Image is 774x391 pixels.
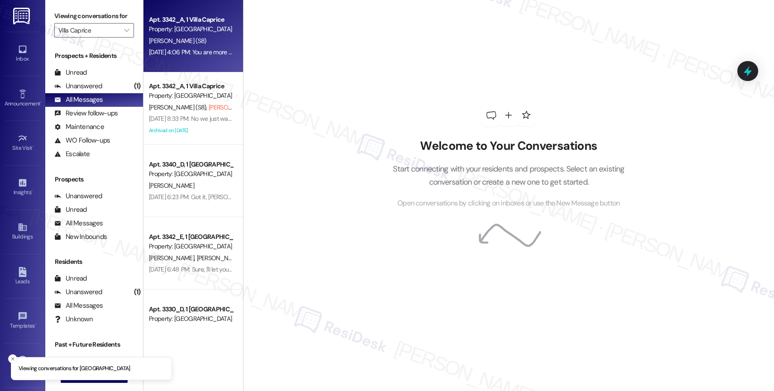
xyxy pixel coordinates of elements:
div: Unread [54,274,87,283]
div: Apt. 3330_D, 1 [GEOGRAPHIC_DATA] [149,305,233,314]
div: Escalate [54,149,90,159]
span: [PERSON_NAME] (Opted Out) [209,103,286,111]
div: Apt. 3340_D, 1 [GEOGRAPHIC_DATA] [149,160,233,169]
a: Leads [5,264,41,289]
div: Unread [54,68,87,77]
div: (1) [132,79,143,93]
div: Archived on [DATE] [148,125,234,136]
span: Open conversations by clicking on inboxes or use the New Message button [397,198,620,209]
a: Account [5,353,41,377]
div: All Messages [54,301,103,310]
div: New Inbounds [54,232,107,242]
div: Property: [GEOGRAPHIC_DATA] [149,91,233,100]
div: Unknown [54,315,93,324]
img: ResiDesk Logo [13,8,32,24]
div: Unanswered [54,81,102,91]
p: Viewing conversations for [GEOGRAPHIC_DATA] [19,365,130,373]
div: All Messages [54,95,103,105]
div: Property: [GEOGRAPHIC_DATA] [149,314,233,324]
h2: Welcome to Your Conversations [379,139,638,153]
div: Apt. 3342_E, 1 [GEOGRAPHIC_DATA] [149,232,233,242]
a: Templates • [5,309,41,333]
span: • [33,143,34,150]
div: Unread [54,205,87,215]
span: [PERSON_NAME] (S8) [149,103,209,111]
span: [PERSON_NAME] (S8) [149,326,206,334]
div: [DATE] 4:06 PM: You are more than welcome, [PERSON_NAME]! [149,48,315,56]
span: [PERSON_NAME] (S8) [149,37,206,45]
div: Unanswered [54,191,102,201]
div: Property: [GEOGRAPHIC_DATA] [149,24,233,34]
div: Prospects [45,175,143,184]
div: WO Follow-ups [54,136,110,145]
span: [PERSON_NAME] [196,254,242,262]
span: • [40,99,42,105]
span: • [31,188,33,194]
div: [DATE] 6:23 PM: Got it, [PERSON_NAME]. Thanks for confirming the team completed the inspection. H... [149,193,456,201]
div: [DATE] 8:33 PM: No we just want them to spray around the building outside thank you [149,114,373,123]
div: Apt. 3342_A, 1 Villa Caprice [149,81,233,91]
div: Maintenance [54,122,104,132]
span: • [35,321,36,328]
div: Prospects + Residents [45,51,143,61]
a: Insights • [5,175,41,200]
div: All Messages [54,219,103,228]
div: Past + Future Residents [45,340,143,349]
span: [PERSON_NAME] [149,181,194,190]
div: Review follow-ups [54,109,118,118]
span: [PERSON_NAME] [149,254,197,262]
div: Property: [GEOGRAPHIC_DATA] [149,169,233,179]
div: Residents [45,257,143,267]
div: Property: [GEOGRAPHIC_DATA] [149,242,233,251]
a: Inbox [5,42,41,66]
div: (1) [132,285,143,299]
div: Unanswered [54,287,102,297]
a: Site Visit • [5,131,41,155]
input: All communities [58,23,119,38]
button: Close toast [8,354,17,363]
div: Apt. 3342_A, 1 Villa Caprice [149,15,233,24]
a: Buildings [5,219,41,244]
div: [DATE] 6:48 PM: Sure, I'll let you know as soon as I have an answer from the team. 🙂 [149,265,368,273]
i:  [124,27,129,34]
p: Start connecting with your residents and prospects. Select an existing conversation or create a n... [379,162,638,188]
label: Viewing conversations for [54,9,134,23]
